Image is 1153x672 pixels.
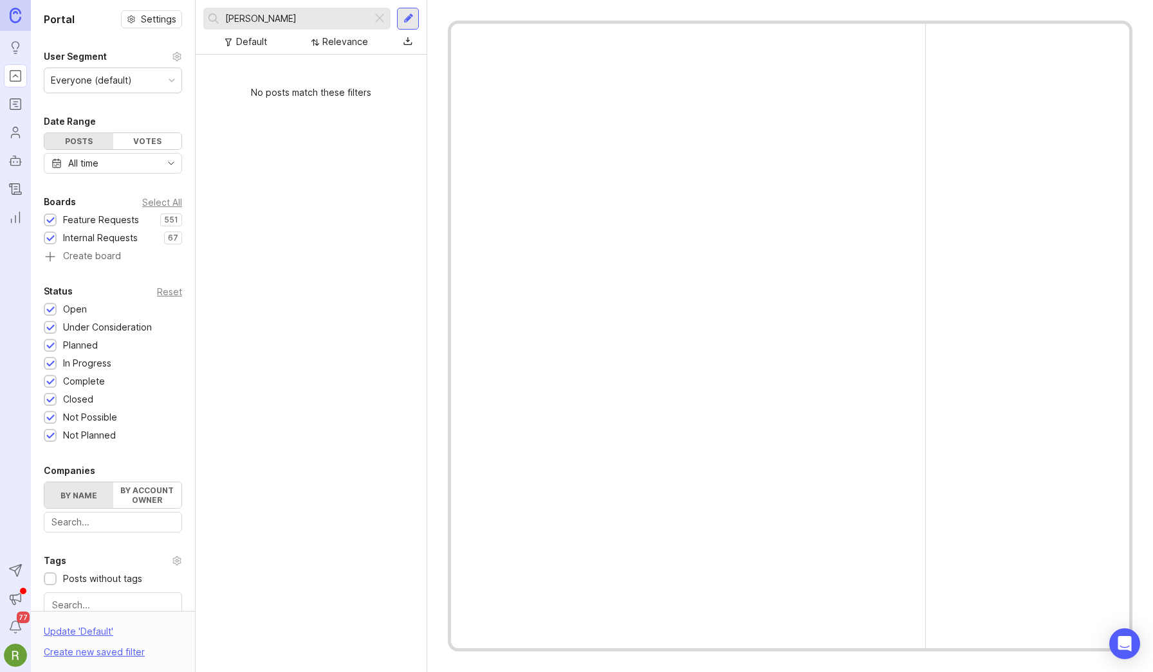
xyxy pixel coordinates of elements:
[63,338,98,352] div: Planned
[44,251,182,263] a: Create board
[44,553,66,568] div: Tags
[164,215,178,225] p: 551
[4,206,27,229] a: Reporting
[113,133,182,149] div: Votes
[68,156,98,170] div: All time
[44,624,113,645] div: Update ' Default '
[63,572,142,586] div: Posts without tags
[44,133,113,149] div: Posts
[4,177,27,201] a: Changelog
[63,320,152,334] div: Under Consideration
[157,288,182,295] div: Reset
[4,121,27,144] a: Users
[63,213,139,227] div: Feature Requests
[63,356,111,370] div: In Progress
[44,49,107,64] div: User Segment
[1109,628,1140,659] div: Open Intercom Messenger
[4,36,27,59] a: Ideas
[44,284,73,299] div: Status
[44,12,75,27] h1: Portal
[44,114,96,129] div: Date Range
[44,645,145,659] div: Create new saved filter
[63,231,138,245] div: Internal Requests
[17,612,30,623] span: 77
[142,199,182,206] div: Select All
[44,194,76,210] div: Boards
[63,302,87,316] div: Open
[63,410,117,424] div: Not Possible
[196,75,427,110] div: No posts match these filters
[113,482,182,508] label: By account owner
[121,10,182,28] button: Settings
[63,428,116,442] div: Not Planned
[4,64,27,87] a: Portal
[63,374,105,388] div: Complete
[44,463,95,478] div: Companies
[4,93,27,116] a: Roadmaps
[10,8,21,23] img: Canny Home
[4,149,27,172] a: Autopilot
[4,644,27,667] img: Ryan Duguid
[44,482,113,508] label: By name
[236,35,267,49] div: Default
[52,598,174,612] input: Search...
[225,12,367,26] input: Search...
[63,392,93,406] div: Closed
[51,515,174,529] input: Search...
[322,35,368,49] div: Relevance
[51,73,132,87] div: Everyone (default)
[4,559,27,582] button: Send to Autopilot
[161,158,181,168] svg: toggle icon
[141,13,176,26] span: Settings
[4,615,27,639] button: Notifications
[4,587,27,610] button: Announcements
[168,233,178,243] p: 67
